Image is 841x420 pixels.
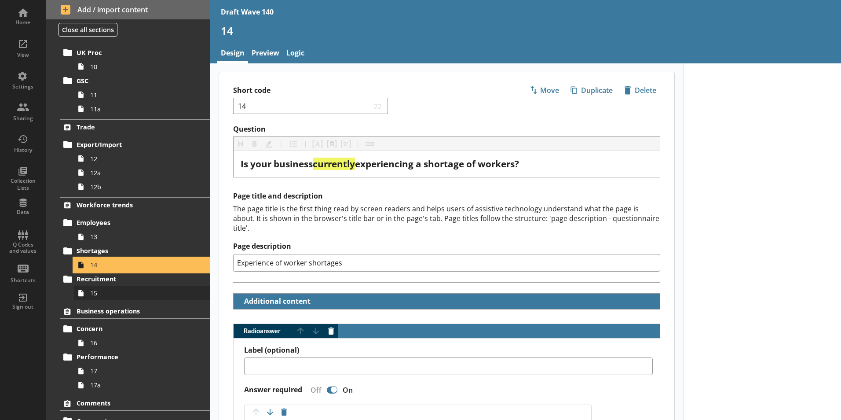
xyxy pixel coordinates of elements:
[77,123,184,131] span: Trade
[7,52,38,59] div: View
[233,125,660,134] label: Question
[263,405,277,419] button: Move option down
[7,277,38,284] div: Shortcuts
[7,115,38,122] div: Sharing
[248,44,283,63] a: Preview
[77,324,184,333] span: Concern
[567,83,616,97] span: Duplicate
[241,158,653,170] div: Question
[221,24,830,37] h1: 14
[64,74,210,116] li: GSC1111a
[90,183,188,191] span: 12b
[90,232,188,241] span: 13
[74,151,210,166] a: 12
[77,218,184,227] span: Employees
[90,105,188,113] span: 11a
[620,83,660,98] button: Delete
[77,399,184,407] span: Comments
[74,180,210,194] a: 12b
[60,119,210,134] a: Trade
[46,119,210,194] li: TradeExport/Import1212a12b
[244,385,302,394] label: Answer required
[64,272,210,300] li: Recruitment15
[77,247,184,255] span: Shortages
[90,367,188,375] span: 17
[74,378,210,392] a: 17a
[7,177,38,191] div: Collection Lists
[46,197,210,300] li: Workforce trendsEmployees13Shortages14Recruitment15
[7,242,38,254] div: Q Codes and values
[90,381,188,389] span: 17a
[233,192,660,201] h2: Page title and description
[283,44,308,63] a: Logic
[233,86,447,95] label: Short code
[90,289,188,297] span: 15
[60,216,210,230] a: Employees
[77,77,184,85] span: GSC
[46,27,210,116] li: Supply chainsUK Proc10GSC1111a
[90,339,188,347] span: 16
[621,83,660,97] span: Delete
[7,209,38,216] div: Data
[237,294,312,309] button: Additional content
[277,405,291,419] button: Delete option
[64,322,210,350] li: Concern16
[74,59,210,74] a: 10
[7,303,38,310] div: Sign out
[64,350,210,392] li: Performance1717a
[90,91,188,99] span: 11
[77,201,184,209] span: Workforce trends
[74,258,210,272] a: 14
[60,244,210,258] a: Shortages
[60,45,210,59] a: UK Proc
[217,44,248,63] a: Design
[339,385,360,395] div: On
[233,204,660,233] div: The page title is the first thing read by screen readers and helps users of assistive technology ...
[74,230,210,244] a: 13
[64,137,210,194] li: Export/Import1212a12b
[90,155,188,163] span: 12
[526,83,563,98] button: Move
[61,5,196,15] span: Add / import content
[90,261,188,269] span: 14
[77,275,184,283] span: Recruitment
[241,158,313,170] span: Is your business
[64,244,210,272] li: Shortages14
[77,307,184,315] span: Business operations
[303,385,325,395] div: Off
[244,346,653,355] label: Label (optional)
[372,102,384,110] span: 22
[59,23,117,37] button: Close all sections
[526,83,563,97] span: Move
[60,304,210,319] a: Business operations
[74,364,210,378] a: 17
[74,102,210,116] a: 11a
[64,216,210,244] li: Employees13
[60,74,210,88] a: GSC
[60,137,210,151] a: Export/Import
[74,88,210,102] a: 11
[7,83,38,90] div: Settings
[313,158,355,170] span: currently
[90,63,188,71] span: 10
[74,336,210,350] a: 16
[77,353,184,361] span: Performance
[77,48,184,57] span: UK Proc
[60,350,210,364] a: Performance
[74,286,210,300] a: 15
[355,158,519,170] span: experiencing a shortage of workers?
[90,169,188,177] span: 12a
[77,140,184,149] span: Export/Import
[60,197,210,212] a: Workforce trends
[234,328,293,334] span: Radio answer
[74,166,210,180] a: 12a
[233,242,660,251] label: Page description
[60,272,210,286] a: Recruitment
[7,19,38,26] div: Home
[64,45,210,74] li: UK Proc10
[221,7,274,17] div: Draft Wave 140
[324,324,338,338] button: Delete answer
[60,396,210,411] a: Comments
[7,147,38,154] div: History
[60,322,210,336] a: Concern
